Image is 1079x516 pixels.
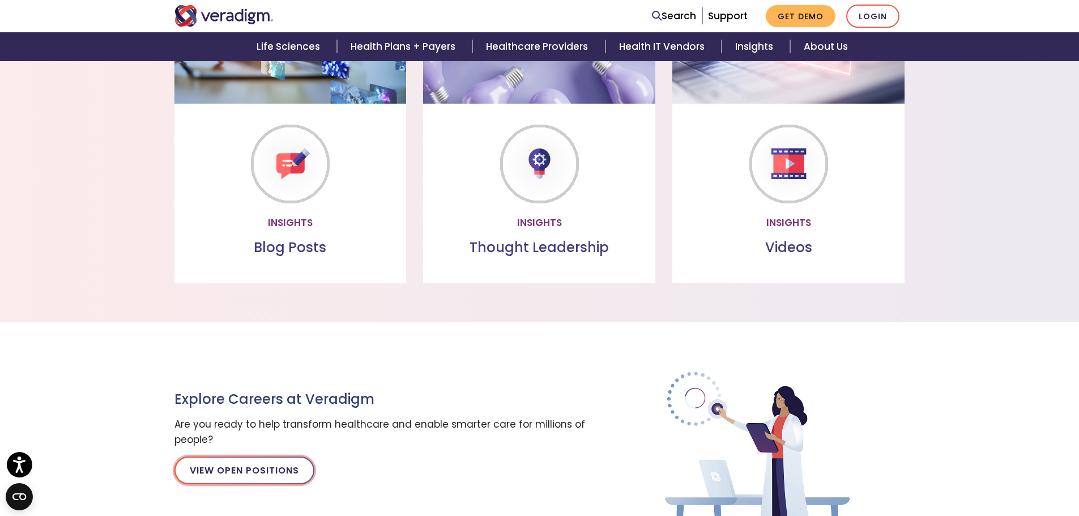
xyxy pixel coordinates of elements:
[605,32,722,61] a: Health IT Vendors
[6,483,33,510] button: Open CMP widget
[184,215,398,231] p: Insights
[846,5,899,28] a: Login
[337,32,472,61] a: Health Plans + Payers
[766,5,835,27] a: Get Demo
[243,32,337,61] a: Life Sciences
[184,240,398,256] h3: Blog Posts
[174,417,594,447] p: Are you ready to help transform healthcare and enable smarter care for millions of people?
[174,457,314,484] a: View Open Positions
[432,215,646,231] p: Insights
[722,32,790,61] a: Insights
[681,215,895,231] p: Insights
[681,240,895,256] h3: Videos
[652,8,696,24] a: Search
[432,240,646,256] h3: Thought Leadership
[708,9,748,23] a: Support
[174,391,594,408] h3: Explore Careers at Veradigm
[174,5,274,27] img: Veradigm logo
[472,32,605,61] a: Healthcare Providers
[790,32,862,61] a: About Us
